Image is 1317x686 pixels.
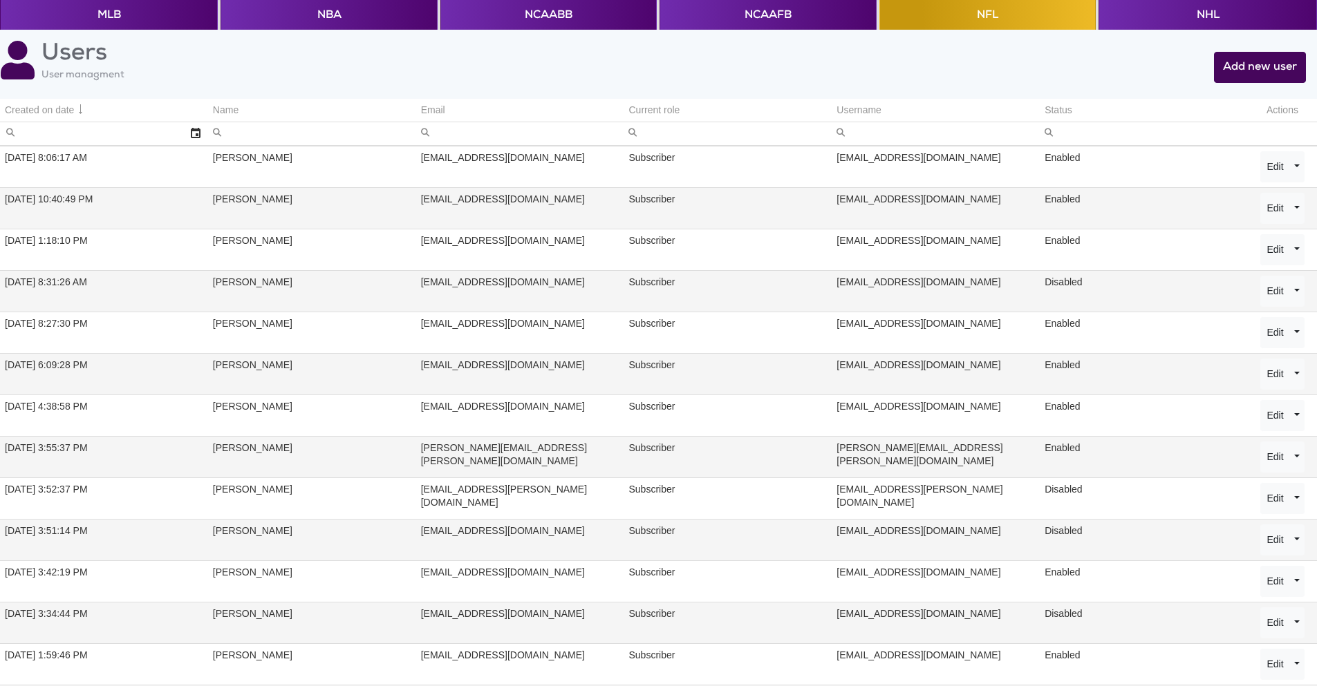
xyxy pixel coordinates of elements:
[208,394,416,436] td: [PERSON_NAME]
[416,99,624,122] td: Column Email
[1260,649,1289,680] button: Edit
[624,270,832,312] td: Subscriber
[624,394,832,436] td: Subscriber
[1260,441,1289,473] button: Edit
[624,643,832,685] td: Subscriber
[416,643,624,685] td: [EMAIL_ADDRESS][DOMAIN_NAME]
[1253,104,1312,117] div: Actions
[1040,436,1248,477] td: Enabled
[624,187,832,229] td: Subscriber
[832,560,1040,602] td: [EMAIL_ADDRESS][DOMAIN_NAME]
[832,602,1040,643] td: [EMAIL_ADDRESS][DOMAIN_NAME]
[832,519,1040,560] td: [EMAIL_ADDRESS][DOMAIN_NAME]
[837,104,881,117] div: Username
[1040,643,1248,685] td: Enabled
[832,187,1040,229] td: [EMAIL_ADDRESS][DOMAIN_NAME]
[832,477,1040,519] td: [EMAIL_ADDRESS][PERSON_NAME][DOMAIN_NAME]
[208,187,416,229] td: [PERSON_NAME]
[1260,524,1289,555] button: Edit
[832,643,1040,685] td: [EMAIL_ADDRESS][DOMAIN_NAME]
[1260,483,1289,514] button: Edit
[1040,477,1248,519] td: Disabled
[624,519,832,560] td: Subscriber
[832,146,1040,188] td: [EMAIL_ADDRESS][DOMAIN_NAME]
[1040,146,1248,188] td: Enabled
[832,436,1040,477] td: [PERSON_NAME][EMAIL_ADDRESS][PERSON_NAME][DOMAIN_NAME]
[1260,193,1289,224] button: Edit
[213,104,239,117] div: Name
[832,394,1040,436] td: [EMAIL_ADDRESS][DOMAIN_NAME]
[1040,187,1248,229] td: Enabled
[624,560,832,602] td: Subscriber
[1040,122,1248,145] input: Filter cell
[624,436,832,477] td: Subscriber
[5,104,74,117] div: Created on date
[208,270,416,312] td: [PERSON_NAME]
[208,436,416,477] td: [PERSON_NAME]
[624,122,832,145] input: Filter cell
[1260,400,1289,431] button: Edit
[416,270,624,312] td: [EMAIL_ADDRESS][DOMAIN_NAME]
[416,519,624,560] td: [EMAIL_ADDRESS][DOMAIN_NAME]
[1260,359,1289,390] button: Edit
[1040,394,1248,436] td: Enabled
[208,643,416,685] td: [PERSON_NAME]
[624,99,832,122] td: Column Current role
[1260,234,1289,265] button: Edit
[624,146,832,188] td: Subscriber
[416,312,624,353] td: [EMAIL_ADDRESS][DOMAIN_NAME]
[624,602,832,643] td: Subscriber
[1040,560,1248,602] td: Enabled
[421,104,445,117] div: Email
[1045,104,1072,117] div: Status
[208,229,416,270] td: [PERSON_NAME]
[416,560,624,602] td: [EMAIL_ADDRESS][DOMAIN_NAME]
[832,122,1040,145] input: Filter cell
[624,229,832,270] td: Subscriber
[1260,317,1289,348] button: Edit
[1040,270,1248,312] td: Disabled
[1040,229,1248,270] td: Enabled
[416,436,624,477] td: [PERSON_NAME][EMAIL_ADDRESS][PERSON_NAME][DOMAIN_NAME]
[208,312,416,353] td: [PERSON_NAME]
[208,477,416,519] td: [PERSON_NAME]
[1214,52,1306,83] button: Add new user
[416,146,624,188] td: [EMAIL_ADDRESS][DOMAIN_NAME]
[1040,99,1248,122] td: Column Status
[624,353,832,394] td: Subscriber
[208,353,416,394] td: [PERSON_NAME]
[416,229,624,270] td: [EMAIL_ADDRESS][DOMAIN_NAME]
[208,560,416,602] td: [PERSON_NAME]
[832,312,1040,353] td: [EMAIL_ADDRESS][DOMAIN_NAME]
[208,146,416,188] td: [PERSON_NAME]
[208,99,416,122] td: Column Name
[208,519,416,560] td: [PERSON_NAME]
[41,41,124,69] h1: Users
[416,187,624,229] td: [EMAIL_ADDRESS][DOMAIN_NAME]
[1040,602,1248,643] td: Disabled
[208,602,416,643] td: [PERSON_NAME]
[624,312,832,353] td: Subscriber
[416,602,624,643] td: [EMAIL_ADDRESS][DOMAIN_NAME]
[184,122,207,145] div: Select
[416,122,624,145] input: Filter cell
[1260,151,1289,182] button: Edit
[208,122,416,145] input: Filter cell
[1260,566,1289,597] button: Edit
[1260,607,1289,638] button: Edit
[832,99,1040,122] td: Column Username
[832,270,1040,312] td: [EMAIL_ADDRESS][DOMAIN_NAME]
[624,477,832,519] td: Subscriber
[1248,99,1317,122] td: Column Actions
[832,229,1040,270] td: [EMAIL_ADDRESS][DOMAIN_NAME]
[41,69,124,82] label: User managment
[1040,353,1248,394] td: Enabled
[832,353,1040,394] td: [EMAIL_ADDRESS][DOMAIN_NAME]
[416,477,624,519] td: [EMAIL_ADDRESS][PERSON_NAME][DOMAIN_NAME]
[1040,519,1248,560] td: Disabled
